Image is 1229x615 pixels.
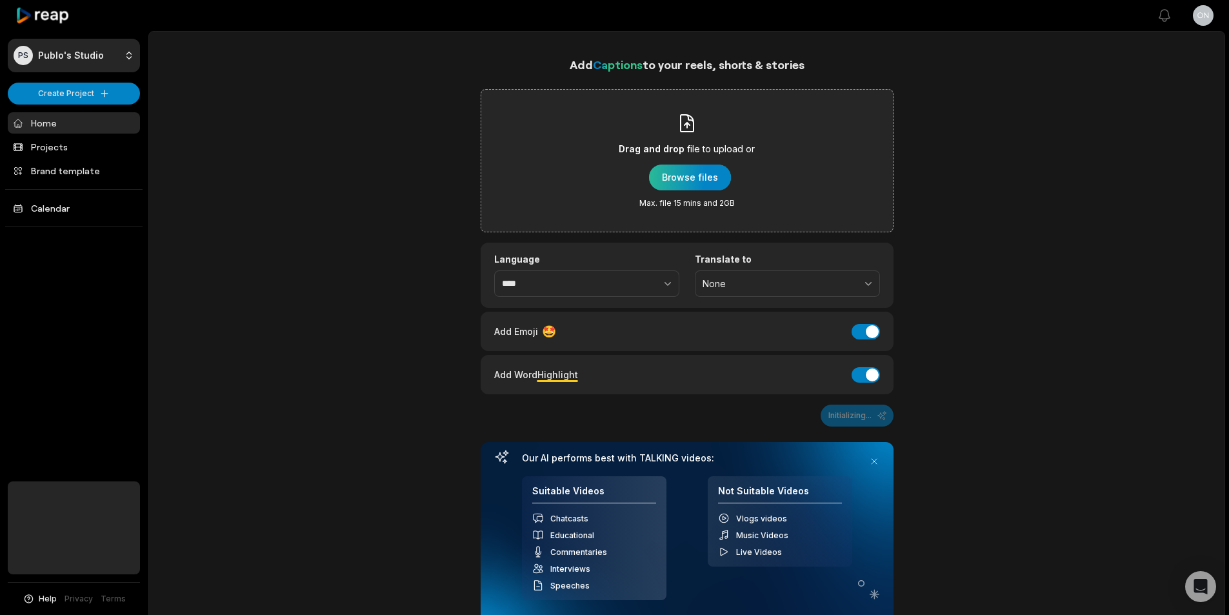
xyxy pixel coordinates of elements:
a: Privacy [65,593,93,605]
span: Live Videos [736,547,782,557]
button: None [695,270,880,297]
span: Captions [593,57,643,72]
button: Create Project [8,83,140,105]
h1: Add to your reels, shorts & stories [481,55,894,74]
h3: Our AI performs best with TALKING videos: [522,452,852,464]
span: Add Emoji [494,325,538,338]
button: Help [23,593,57,605]
span: Drag and drop [619,141,684,157]
a: Calendar [8,197,140,219]
a: Home [8,112,140,134]
span: Music Videos [736,530,788,540]
a: Terms [101,593,126,605]
a: Projects [8,136,140,157]
span: 🤩 [542,323,556,340]
span: Interviews [550,564,590,574]
span: Vlogs videos [736,514,787,523]
span: Educational [550,530,594,540]
span: Commentaries [550,547,607,557]
span: None [703,278,854,290]
h4: Not Suitable Videos [718,485,842,504]
div: Open Intercom Messenger [1185,571,1216,602]
label: Language [494,254,679,265]
div: Add Word [494,366,578,383]
a: Brand template [8,160,140,181]
p: Publo's Studio [38,50,104,61]
div: PS [14,46,33,65]
span: Help [39,593,57,605]
h4: Suitable Videos [532,485,656,504]
span: Chatcasts [550,514,588,523]
span: Speeches [550,581,590,590]
button: Drag and dropfile to upload orMax. file 15 mins and 2GB [649,165,731,190]
span: file to upload or [687,141,755,157]
label: Translate to [695,254,880,265]
span: Max. file 15 mins and 2GB [639,198,735,208]
span: Highlight [537,369,578,380]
